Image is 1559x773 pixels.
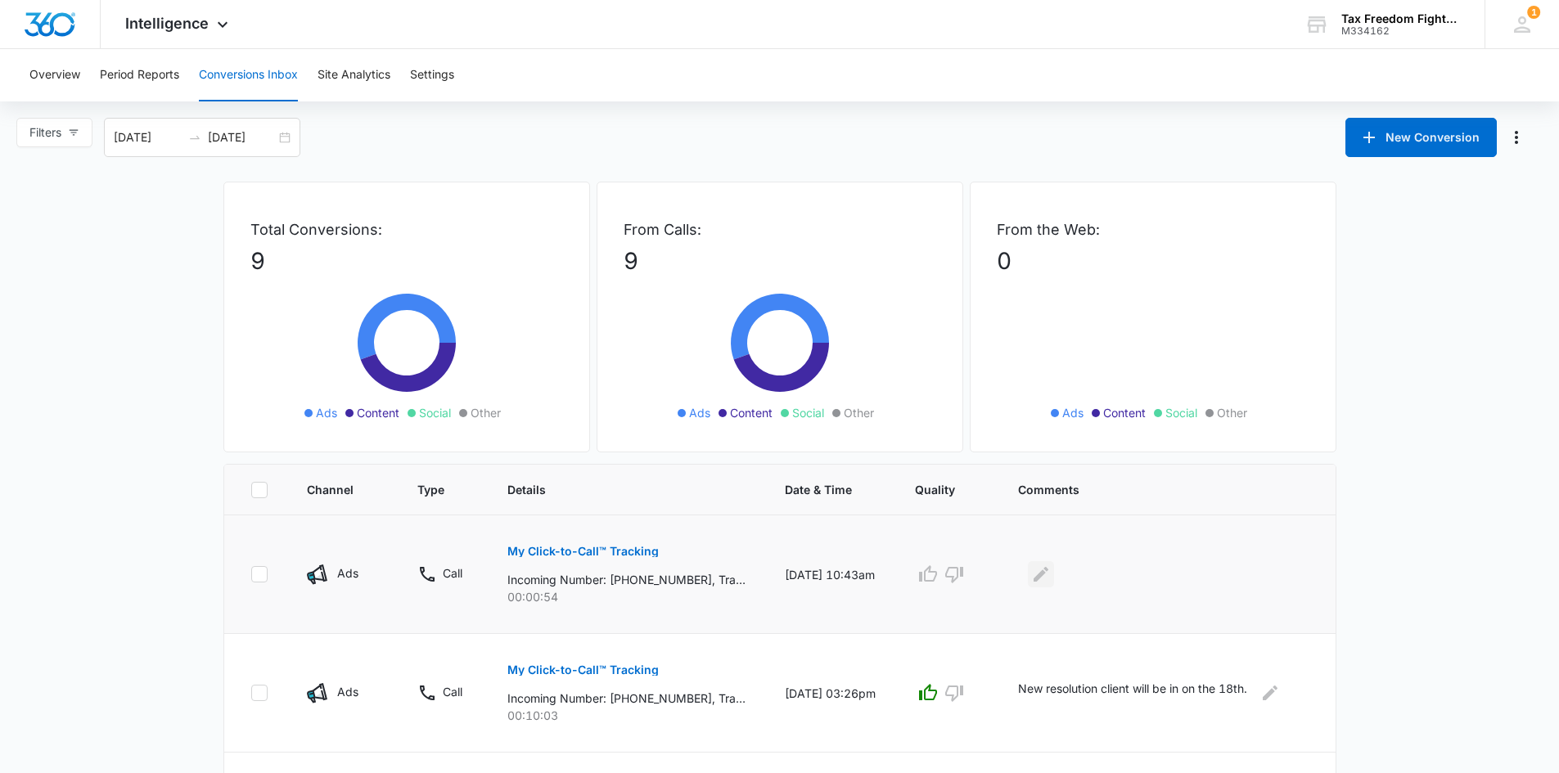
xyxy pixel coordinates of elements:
button: Manage Numbers [1503,124,1530,151]
button: Conversions Inbox [199,49,298,101]
p: 00:10:03 [507,707,746,724]
div: notifications count [1527,6,1540,19]
p: 00:00:54 [507,588,746,605]
span: Channel [307,481,354,498]
input: Start date [114,128,182,146]
span: Comments [1018,481,1286,498]
span: Quality [915,481,955,498]
div: account name [1341,12,1461,25]
p: New resolution client will be in on the 18th. [1018,680,1247,706]
span: Content [730,404,773,421]
button: Settings [410,49,454,101]
button: Edit Comments [1028,561,1054,587]
span: Content [357,404,399,421]
span: Social [1165,404,1197,421]
p: Call [443,564,462,582]
button: Period Reports [100,49,179,101]
span: Content [1103,404,1146,421]
span: Type [417,481,444,498]
p: Call [443,683,462,700]
p: Incoming Number: [PHONE_NUMBER], Tracking Number: [PHONE_NUMBER], Ring To: [PHONE_NUMBER], Caller... [507,690,746,707]
p: 0 [997,244,1309,278]
div: account id [1341,25,1461,37]
td: [DATE] 10:43am [765,515,895,634]
span: Intelligence [125,15,209,32]
p: Ads [337,683,358,700]
button: Overview [29,49,80,101]
span: Ads [689,404,710,421]
p: 9 [250,244,563,278]
span: Date & Time [785,481,852,498]
p: From Calls: [624,218,936,240]
td: [DATE] 03:26pm [765,634,895,753]
span: Filters [29,124,61,142]
button: New Conversion [1345,118,1497,157]
span: Other [471,404,501,421]
input: End date [208,128,276,146]
button: Edit Comments [1257,680,1283,706]
p: Incoming Number: [PHONE_NUMBER], Tracking Number: [PHONE_NUMBER], Ring To: [PHONE_NUMBER], Caller... [507,571,746,588]
p: From the Web: [997,218,1309,240]
button: My Click-to-Call™ Tracking [507,650,659,690]
p: My Click-to-Call™ Tracking [507,664,659,676]
button: My Click-to-Call™ Tracking [507,532,659,571]
span: Social [419,404,451,421]
span: Ads [316,404,337,421]
span: Other [1217,404,1247,421]
p: My Click-to-Call™ Tracking [507,546,659,557]
span: Details [507,481,722,498]
p: Ads [337,564,358,582]
p: Total Conversions: [250,218,563,240]
span: swap-right [188,131,201,144]
span: 1 [1527,6,1540,19]
p: 9 [624,244,936,278]
span: Ads [1062,404,1084,421]
button: Filters [16,118,92,147]
span: to [188,131,201,144]
span: Other [844,404,874,421]
span: Social [792,404,824,421]
button: Site Analytics [318,49,390,101]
